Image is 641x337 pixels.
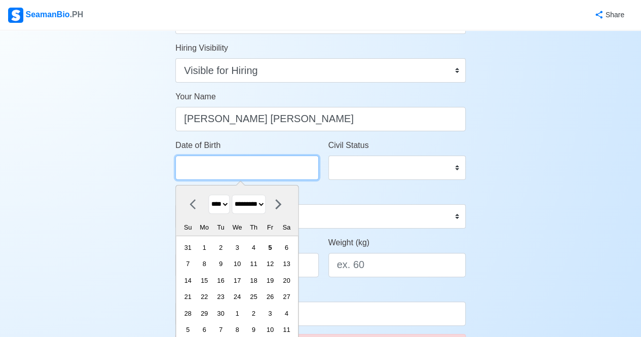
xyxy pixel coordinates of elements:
[198,274,211,287] div: Choose Monday, September 15th, 2025
[214,241,228,254] div: Choose Tuesday, September 2nd, 2025
[263,241,277,254] div: Choose Friday, September 5th, 2025
[181,241,195,254] div: Choose Sunday, August 31st, 2025
[263,290,277,304] div: Choose Friday, September 26th, 2025
[280,241,293,254] div: Choose Saturday, September 6th, 2025
[181,274,195,287] div: Choose Sunday, September 14th, 2025
[198,241,211,254] div: Choose Monday, September 1st, 2025
[8,8,83,23] div: SeamanBio
[214,290,228,304] div: Choose Tuesday, September 23rd, 2025
[247,290,260,304] div: Choose Thursday, September 25th, 2025
[230,241,244,254] div: Choose Wednesday, September 3rd, 2025
[181,323,195,336] div: Choose Sunday, October 5th, 2025
[8,8,23,23] img: Logo
[175,92,215,101] span: Your Name
[214,220,228,234] div: Tu
[230,274,244,287] div: Choose Wednesday, September 17th, 2025
[263,307,277,320] div: Choose Friday, October 3rd, 2025
[198,290,211,304] div: Choose Monday, September 22nd, 2025
[263,257,277,271] div: Choose Friday, September 12th, 2025
[263,220,277,234] div: Fr
[280,220,293,234] div: Sa
[198,257,211,271] div: Choose Monday, September 8th, 2025
[328,139,369,152] label: Civil Status
[175,302,466,326] input: ex. +63 912 345 6789
[181,220,195,234] div: Su
[584,5,633,25] button: Share
[181,257,195,271] div: Choose Sunday, September 7th, 2025
[214,257,228,271] div: Choose Tuesday, September 9th, 2025
[247,307,260,320] div: Choose Thursday, October 2nd, 2025
[280,290,293,304] div: Choose Saturday, September 27th, 2025
[175,44,228,52] span: Hiring Visibility
[280,257,293,271] div: Choose Saturday, September 13th, 2025
[263,323,277,336] div: Choose Friday, October 10th, 2025
[247,220,260,234] div: Th
[175,107,466,131] input: Type your name
[280,274,293,287] div: Choose Saturday, September 20th, 2025
[247,274,260,287] div: Choose Thursday, September 18th, 2025
[70,10,84,19] span: .PH
[247,323,260,336] div: Choose Thursday, October 9th, 2025
[328,253,466,277] input: ex. 60
[198,220,211,234] div: Mo
[198,323,211,336] div: Choose Monday, October 6th, 2025
[230,307,244,320] div: Choose Wednesday, October 1st, 2025
[230,323,244,336] div: Choose Wednesday, October 8th, 2025
[214,307,228,320] div: Choose Tuesday, September 30th, 2025
[198,307,211,320] div: Choose Monday, September 29th, 2025
[181,307,195,320] div: Choose Sunday, September 28th, 2025
[247,257,260,271] div: Choose Thursday, September 11th, 2025
[328,238,370,247] span: Weight (kg)
[230,257,244,271] div: Choose Wednesday, September 10th, 2025
[280,307,293,320] div: Choose Saturday, October 4th, 2025
[214,323,228,336] div: Choose Tuesday, October 7th, 2025
[247,241,260,254] div: Choose Thursday, September 4th, 2025
[181,290,195,304] div: Choose Sunday, September 21st, 2025
[280,323,293,336] div: Choose Saturday, October 11th, 2025
[230,220,244,234] div: We
[230,290,244,304] div: Choose Wednesday, September 24th, 2025
[175,139,220,152] label: Date of Birth
[263,274,277,287] div: Choose Friday, September 19th, 2025
[214,274,228,287] div: Choose Tuesday, September 16th, 2025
